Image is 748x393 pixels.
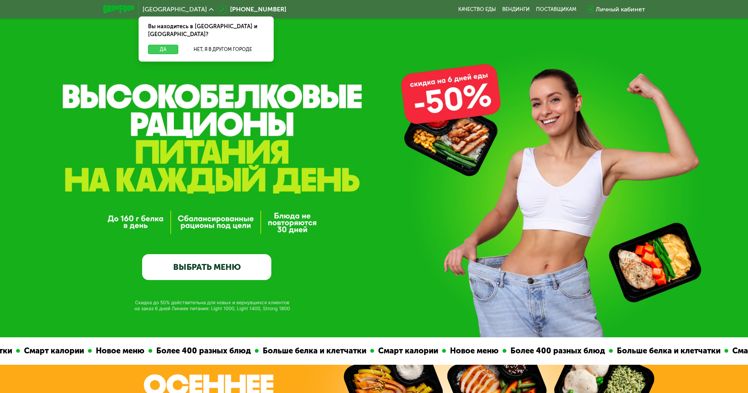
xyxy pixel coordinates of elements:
div: Больше белка и клетчатки [255,345,366,357]
div: Смарт калории [16,345,84,357]
div: Новое меню [442,345,499,357]
a: Вендинги [502,6,530,13]
a: ВЫБРАТЬ МЕНЮ [142,254,271,280]
div: Более 400 разных блюд [148,345,251,357]
button: Да [148,45,178,54]
div: Вы находитесь в [GEOGRAPHIC_DATA] и [GEOGRAPHIC_DATA]? [139,16,274,45]
button: Нет, я в другом городе [181,45,264,54]
div: Личный кабинет [596,5,645,14]
a: Качество еды [458,6,496,13]
div: Больше белка и клетчатки [609,345,721,357]
div: Более 400 разных блюд [503,345,605,357]
a: [PHONE_NUMBER] [218,5,286,14]
div: Смарт калории [370,345,438,357]
div: Новое меню [88,345,144,357]
div: поставщикам [536,6,576,13]
span: [GEOGRAPHIC_DATA] [143,6,207,13]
